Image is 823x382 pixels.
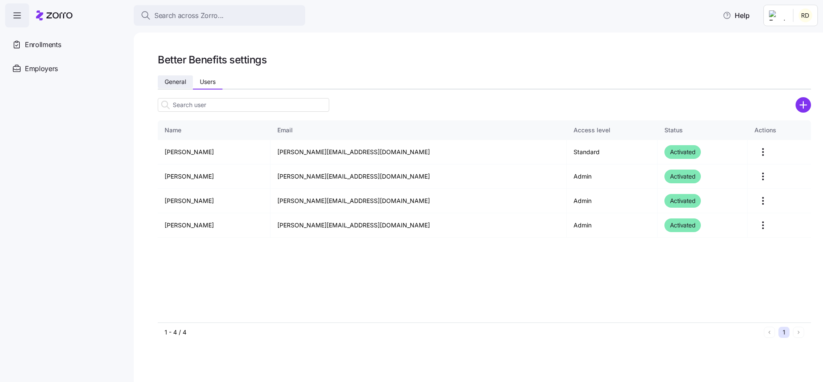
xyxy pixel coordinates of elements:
[270,213,567,238] td: [PERSON_NAME][EMAIL_ADDRESS][DOMAIN_NAME]
[567,140,657,164] td: Standard
[134,5,305,26] button: Search across Zorro...
[158,53,267,66] h1: Better Benefits settings
[158,213,270,238] td: [PERSON_NAME]
[165,125,263,135] div: Name
[270,164,567,189] td: [PERSON_NAME][EMAIL_ADDRESS][DOMAIN_NAME]
[158,189,270,213] td: [PERSON_NAME]
[796,97,811,113] svg: add icon
[754,125,804,135] div: Actions
[799,9,812,22] img: 9f794d0485883a9a923180f976dc9e55
[25,39,61,50] span: Enrollments
[778,327,790,338] button: 1
[567,213,657,238] td: Admin
[670,220,696,230] span: Activated
[670,147,696,157] span: Activated
[270,140,567,164] td: [PERSON_NAME][EMAIL_ADDRESS][DOMAIN_NAME]
[277,125,559,135] div: Email
[723,10,750,21] span: Help
[716,7,757,24] button: Help
[158,98,329,112] input: Search user
[154,10,224,21] span: Search across Zorro...
[158,164,270,189] td: [PERSON_NAME]
[158,140,270,164] td: [PERSON_NAME]
[769,10,786,21] img: Employer logo
[25,63,58,74] span: Employers
[165,328,760,337] div: 1 - 4 / 4
[5,33,127,57] a: Enrollments
[670,196,696,206] span: Activated
[574,125,650,135] div: Access level
[664,125,741,135] div: Status
[200,79,216,85] span: Users
[5,57,127,81] a: Employers
[670,171,696,182] span: Activated
[165,79,186,85] span: General
[270,189,567,213] td: [PERSON_NAME][EMAIL_ADDRESS][DOMAIN_NAME]
[567,189,657,213] td: Admin
[793,327,804,338] button: Next page
[567,164,657,189] td: Admin
[764,327,775,338] button: Previous page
